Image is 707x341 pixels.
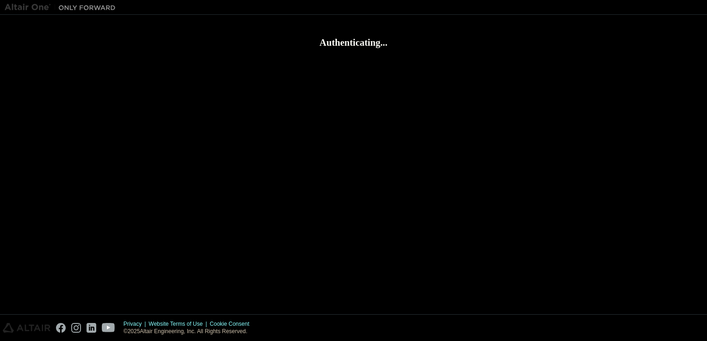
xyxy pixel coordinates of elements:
div: Cookie Consent [210,320,254,328]
img: facebook.svg [56,323,66,333]
img: youtube.svg [102,323,115,333]
img: Altair One [5,3,120,12]
img: linkedin.svg [87,323,96,333]
img: altair_logo.svg [3,323,50,333]
img: instagram.svg [71,323,81,333]
div: Privacy [124,320,149,328]
h2: Authenticating... [5,37,702,49]
p: © 2025 Altair Engineering, Inc. All Rights Reserved. [124,328,255,335]
div: Website Terms of Use [149,320,210,328]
